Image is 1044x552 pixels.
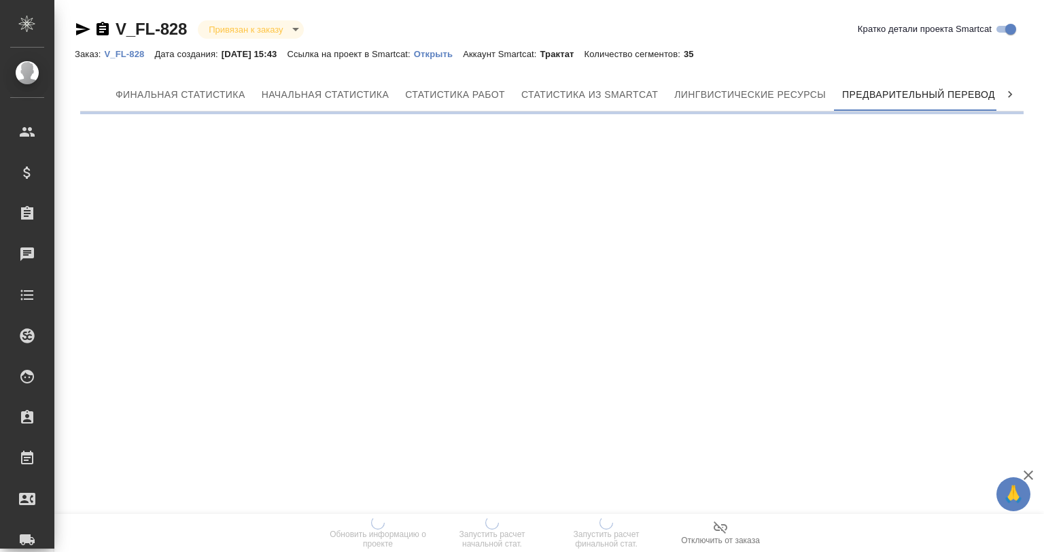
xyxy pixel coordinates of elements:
span: Лингвистические ресурсы [674,86,826,103]
button: Скопировать ссылку [94,21,111,37]
p: Ссылка на проект в Smartcat: [287,49,413,59]
a: V_FL-828 [104,48,154,59]
p: Открыть [414,49,463,59]
span: Статистика работ [405,86,505,103]
span: Кратко детали проекта Smartcat [858,22,992,36]
span: 🙏 [1002,480,1025,508]
a: Открыть [414,48,463,59]
a: V_FL-828 [116,20,187,38]
p: Дата создания: [154,49,221,59]
p: [DATE] 15:43 [222,49,288,59]
span: Начальная статистика [262,86,389,103]
p: Аккаунт Smartcat: [463,49,540,59]
p: V_FL-828 [104,49,154,59]
button: Скопировать ссылку для ЯМессенджера [75,21,91,37]
p: 35 [684,49,704,59]
p: Трактат [540,49,585,59]
span: Предварительный перевод [842,86,995,103]
span: Статистика из Smartcat [521,86,658,103]
div: Привязан к заказу [198,20,303,39]
p: Количество сегментов: [585,49,684,59]
button: Привязан к заказу [205,24,287,35]
span: Финальная статистика [116,86,245,103]
button: 🙏 [996,477,1030,511]
p: Заказ: [75,49,104,59]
